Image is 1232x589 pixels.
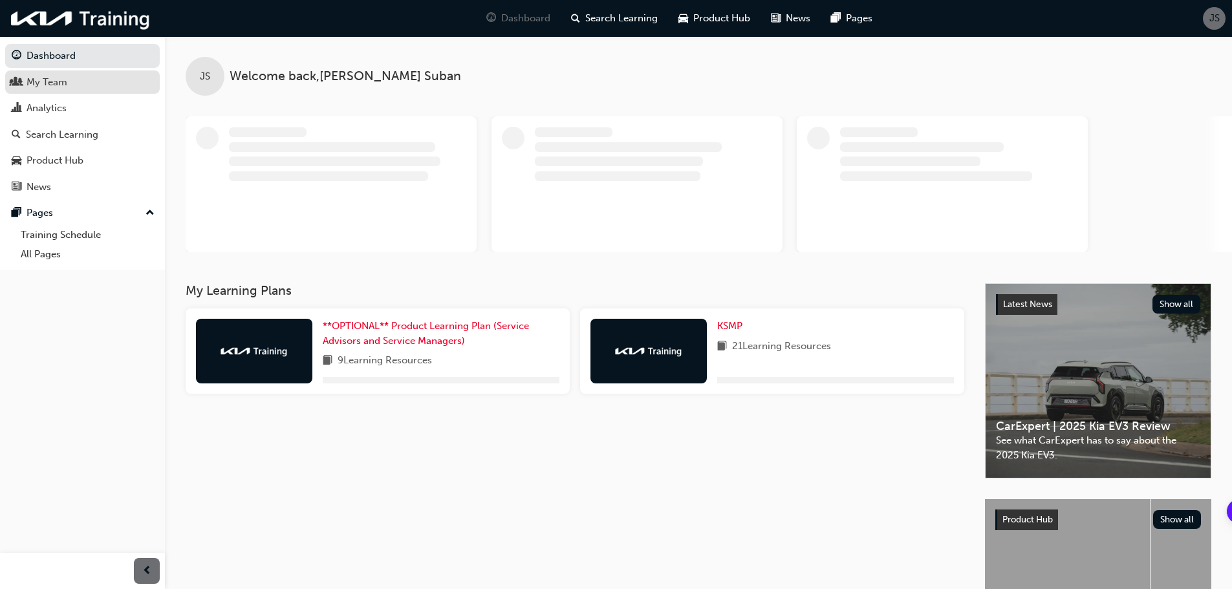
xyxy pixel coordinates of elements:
span: car-icon [678,10,688,27]
span: JS [200,69,210,84]
span: up-icon [146,205,155,222]
span: JS [1209,11,1220,26]
span: Dashboard [501,11,550,26]
a: Latest NewsShow allCarExpert | 2025 Kia EV3 ReviewSee what CarExpert has to say about the 2025 Ki... [985,283,1211,478]
span: news-icon [771,10,781,27]
a: news-iconNews [761,5,821,32]
button: Pages [5,201,160,225]
span: book-icon [323,353,332,369]
a: Product Hub [5,149,160,173]
button: Show all [1153,510,1202,529]
a: **OPTIONAL** Product Learning Plan (Service Advisors and Service Managers) [323,319,559,348]
a: Latest NewsShow all [996,294,1200,315]
span: See what CarExpert has to say about the 2025 Kia EV3. [996,433,1200,462]
span: prev-icon [142,563,152,579]
button: Show all [1152,295,1201,314]
button: JS [1203,7,1226,30]
a: Product HubShow all [995,509,1201,530]
a: KSMP [717,319,748,334]
span: News [786,11,810,26]
img: kia-training [6,5,155,32]
span: 9 Learning Resources [338,353,432,369]
a: Dashboard [5,44,160,68]
span: pages-icon [831,10,841,27]
span: Welcome back , [PERSON_NAME] Suban [230,69,461,84]
div: My Team [27,75,67,90]
span: chart-icon [12,103,21,114]
button: DashboardMy TeamAnalyticsSearch LearningProduct HubNews [5,41,160,201]
span: Search Learning [585,11,658,26]
div: News [27,180,51,195]
span: Product Hub [1002,514,1053,525]
img: kia-training [219,345,290,358]
a: Training Schedule [16,225,160,245]
span: Latest News [1003,299,1052,310]
span: book-icon [717,339,727,355]
span: pages-icon [12,208,21,219]
span: car-icon [12,155,21,167]
a: Analytics [5,96,160,120]
span: guage-icon [486,10,496,27]
a: car-iconProduct Hub [668,5,761,32]
div: Product Hub [27,153,83,168]
img: kia-training [613,345,684,358]
span: guage-icon [12,50,21,62]
span: search-icon [571,10,580,27]
a: pages-iconPages [821,5,883,32]
span: CarExpert | 2025 Kia EV3 Review [996,419,1200,434]
div: Pages [27,206,53,220]
a: All Pages [16,244,160,264]
span: 21 Learning Resources [732,339,831,355]
span: search-icon [12,129,21,141]
a: News [5,175,160,199]
span: news-icon [12,182,21,193]
a: My Team [5,70,160,94]
span: **OPTIONAL** Product Learning Plan (Service Advisors and Service Managers) [323,320,529,347]
span: Product Hub [693,11,750,26]
div: Analytics [27,101,67,116]
a: guage-iconDashboard [476,5,561,32]
a: Search Learning [5,123,160,147]
span: Pages [846,11,872,26]
h3: My Learning Plans [186,283,964,298]
span: KSMP [717,320,742,332]
a: search-iconSearch Learning [561,5,668,32]
span: people-icon [12,77,21,89]
div: Search Learning [26,127,98,142]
